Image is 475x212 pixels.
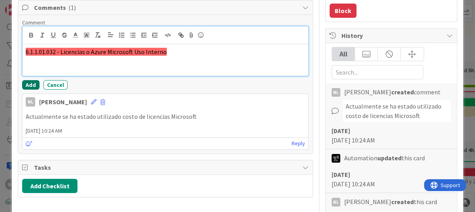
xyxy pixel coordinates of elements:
[23,127,308,135] span: [DATE] 10:24 AM
[332,47,355,61] div: All
[26,112,305,121] p: Actualmente se ha estado utilizado costo de licencias Microsoft
[344,153,425,163] span: Automation this card
[26,48,167,56] span: 6.1.1.01.032 - Licencias o Azure Microsoft Uso Interno
[332,170,451,189] div: [DATE] 10:24 AM
[68,4,76,11] span: ( 1 )
[17,1,36,11] span: Support
[292,139,305,148] a: Reply
[34,163,298,172] span: Tasks
[343,100,451,122] div: Actualmente se ha estado utilizado costo de licencias Microsoft
[22,179,77,193] button: Add Checklist
[26,97,35,107] div: NL
[332,126,451,145] div: [DATE] 10:24 AM
[43,80,68,90] button: Cancel
[377,154,401,162] b: updated
[391,198,414,206] b: created
[39,97,87,107] div: [PERSON_NAME]
[34,3,298,12] span: Comments
[332,171,350,178] b: [DATE]
[341,31,443,40] span: History
[332,127,350,135] b: [DATE]
[344,87,441,97] span: [PERSON_NAME] comment
[332,65,423,79] input: Search...
[344,197,437,206] span: [PERSON_NAME] this card
[22,19,45,26] span: Comment
[332,198,340,206] div: NL
[391,88,414,96] b: created
[330,4,356,18] button: Block
[332,88,340,97] div: NL
[22,80,40,90] button: Add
